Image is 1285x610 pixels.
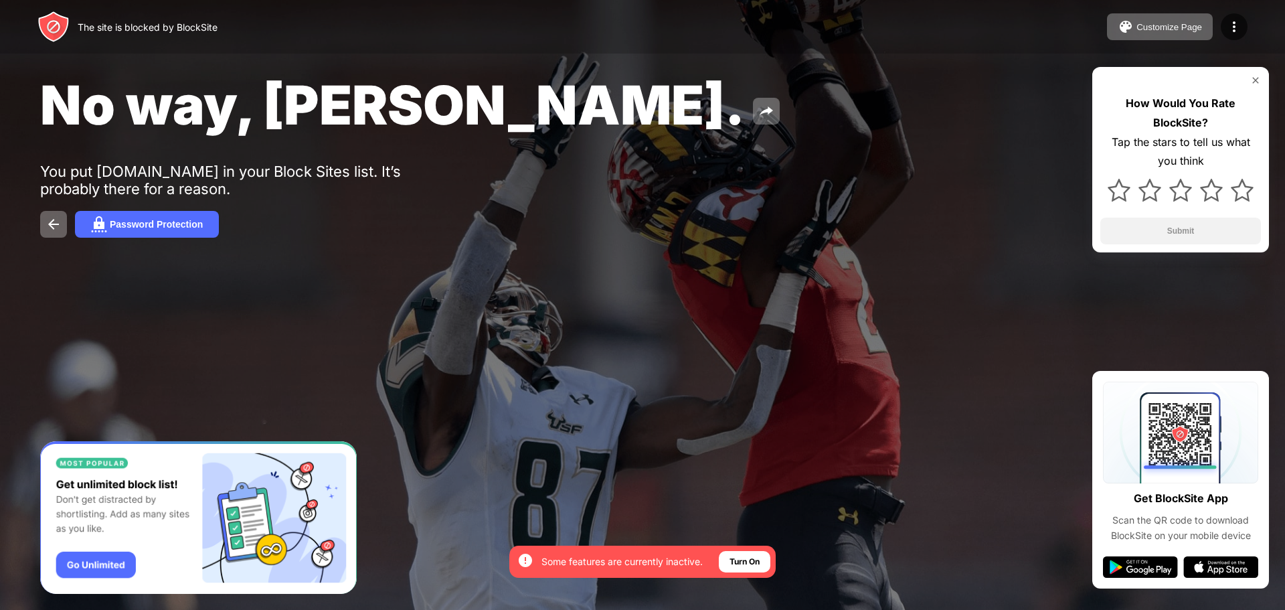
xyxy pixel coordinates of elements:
[46,216,62,232] img: back.svg
[1169,179,1192,202] img: star.svg
[1136,22,1202,32] div: Customize Page
[1108,179,1130,202] img: star.svg
[1134,489,1228,508] div: Get BlockSite App
[1107,13,1213,40] button: Customize Page
[1103,513,1258,543] div: Scan the QR code to download BlockSite on your mobile device
[75,211,219,238] button: Password Protection
[78,21,218,33] div: The site is blocked by BlockSite
[758,103,774,119] img: share.svg
[1103,382,1258,483] img: qrcode.svg
[110,219,203,230] div: Password Protection
[40,441,357,595] iframe: Banner
[1183,556,1258,578] img: app-store.svg
[1100,133,1261,171] div: Tap the stars to tell us what you think
[1226,19,1242,35] img: menu-icon.svg
[1200,179,1223,202] img: star.svg
[730,555,760,568] div: Turn On
[517,552,533,568] img: error-circle-white.svg
[40,72,745,137] span: No way, [PERSON_NAME].
[1231,179,1254,202] img: star.svg
[1100,218,1261,244] button: Submit
[1138,179,1161,202] img: star.svg
[1103,556,1178,578] img: google-play.svg
[40,163,454,198] div: You put [DOMAIN_NAME] in your Block Sites list. It’s probably there for a reason.
[1250,75,1261,86] img: rate-us-close.svg
[37,11,70,43] img: header-logo.svg
[1118,19,1134,35] img: pallet.svg
[1100,94,1261,133] div: How Would You Rate BlockSite?
[541,555,703,568] div: Some features are currently inactive.
[91,216,107,232] img: password.svg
